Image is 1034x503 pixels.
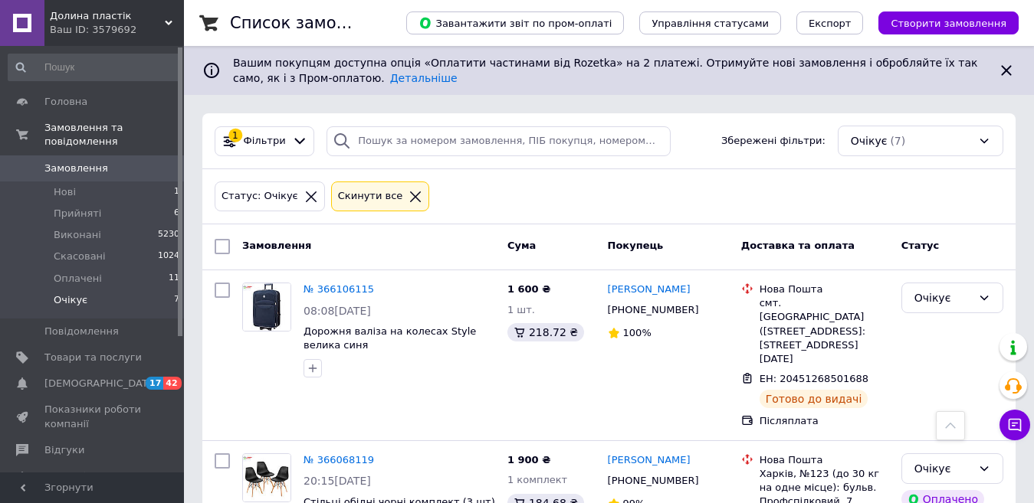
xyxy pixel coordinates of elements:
[605,300,702,320] div: [PHONE_NUMBER]
[158,250,179,263] span: 1024
[233,57,977,84] span: Вашим покупцям доступна опція «Оплатити частинами від Rozetka» на 2 платежі. Отримуйте нові замов...
[914,289,972,306] div: Очікує
[242,240,311,251] span: Замовлення
[304,454,374,465] a: № 366068119
[327,126,670,156] input: Пошук за номером замовлення, ПІБ покупця, номером телефону, Email, номером накладної
[605,471,702,491] div: [PHONE_NUMBER]
[1000,410,1030,440] button: Чат з покупцем
[54,272,102,286] span: Оплачені
[304,325,476,351] a: Дорожня валіза на колесах Style велика синя
[169,272,179,286] span: 11
[507,283,550,295] span: 1 600 ₴
[230,14,386,32] h1: Список замовлень
[242,453,291,502] a: Фото товару
[44,121,184,149] span: Замовлення та повідомлення
[304,305,371,317] span: 08:08[DATE]
[44,162,108,175] span: Замовлення
[914,460,972,477] div: Очікує
[760,373,868,384] span: ЕН: 20451268501688
[335,188,406,204] div: Cкинути все
[8,54,181,81] input: Пошук
[623,327,652,338] span: 100%
[44,351,142,364] span: Товари та послуги
[863,17,1019,28] a: Створити замовлення
[228,129,242,142] div: 1
[507,240,536,251] span: Cума
[243,283,291,331] img: Фото товару
[507,304,535,315] span: 1 шт.
[608,453,691,468] a: [PERSON_NAME]
[760,390,868,408] div: Готово до видачі
[44,325,119,338] span: Повідомлення
[507,454,550,465] span: 1 900 ₴
[50,23,184,37] div: Ваш ID: 3579692
[304,283,374,295] a: № 366106115
[809,18,852,29] span: Експорт
[760,283,889,296] div: Нова Пошта
[54,250,106,263] span: Скасовані
[608,240,664,251] span: Покупець
[419,16,612,30] span: Завантажити звіт по пром-оплаті
[760,414,889,428] div: Післяплата
[891,18,1006,29] span: Створити замовлення
[243,454,291,501] img: Фото товару
[50,9,165,23] span: Долина пластік
[390,72,458,84] a: Детальніше
[741,240,855,251] span: Доставка та оплата
[146,377,163,390] span: 17
[44,377,158,390] span: [DEMOGRAPHIC_DATA]
[44,443,84,457] span: Відгуки
[721,134,826,149] span: Збережені фільтри:
[218,188,301,204] div: Статус: Очікує
[796,11,864,34] button: Експорт
[878,11,1019,34] button: Створити замовлення
[608,283,691,297] a: [PERSON_NAME]
[44,403,142,430] span: Показники роботи компанії
[652,18,769,29] span: Управління статусами
[174,293,179,307] span: 7
[54,228,101,242] span: Виконані
[54,293,87,307] span: Очікує
[639,11,781,34] button: Управління статусами
[304,475,371,487] span: 20:15[DATE]
[44,469,86,483] span: Покупці
[901,240,940,251] span: Статус
[174,185,179,199] span: 1
[507,474,567,485] span: 1 комплект
[406,11,624,34] button: Завантажити звіт по пром-оплаті
[760,453,889,467] div: Нова Пошта
[54,207,101,220] span: Прийняті
[242,283,291,332] a: Фото товару
[163,377,181,390] span: 42
[158,228,179,242] span: 5230
[890,135,905,147] span: (7)
[851,133,888,149] span: Очікує
[760,296,889,366] div: смт. [GEOGRAPHIC_DATA] ([STREET_ADDRESS]: [STREET_ADDRESS][DATE]
[174,207,179,220] span: 6
[54,185,76,199] span: Нові
[44,95,87,109] span: Головна
[507,323,584,341] div: 218.72 ₴
[244,134,286,149] span: Фільтри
